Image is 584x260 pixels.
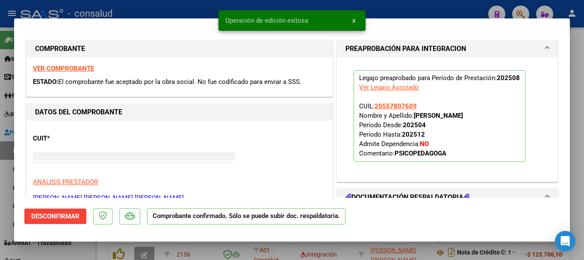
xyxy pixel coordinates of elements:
p: Legajo preaprobado para Período de Prestación: [354,70,525,162]
span: 20557807609 [375,102,417,110]
strong: DATOS DEL COMPROBANTE [35,108,122,116]
span: CUIL: Nombre y Apellido: Período Desde: Período Hasta: Admite Dependencia: [359,102,463,157]
strong: PSICOPEDAGOGA [395,149,446,157]
mat-expansion-panel-header: DOCUMENTACIÓN RESPALDATORIA [337,189,557,206]
span: Operación de edición exitosa [225,16,308,25]
div: Ver Legajo Asociado [359,83,419,92]
strong: [PERSON_NAME] [414,112,463,120]
strong: COMPROBANTE [35,45,85,53]
span: El comprobante fue aceptado por la obra social. No fue codificado para enviar a SSS. [58,78,301,86]
strong: 202512 [402,131,425,138]
span: Comentario: [359,149,446,157]
div: PREAPROBACIÓN PARA INTEGRACION [337,57,557,182]
span: x [352,17,355,24]
p: Comprobante confirmado. Sólo se puede subir doc. respaldatoria. [147,208,345,225]
div: Open Intercom Messenger [555,231,575,251]
span: ESTADO: [33,78,58,86]
p: CUIT [33,134,121,143]
button: x [345,13,362,28]
p: [PERSON_NAME] [PERSON_NAME] [PERSON_NAME] [33,193,326,203]
span: Desconfirmar [31,212,80,220]
h1: DOCUMENTACIÓN RESPALDATORIA [345,192,469,203]
a: VER COMPROBANTE [33,65,94,72]
strong: NO [420,140,429,148]
span: ANALISIS PRESTADOR [33,178,98,186]
button: Desconfirmar [24,209,86,224]
strong: 202508 [497,74,520,82]
h1: PREAPROBACIÓN PARA INTEGRACION [345,44,466,54]
mat-expansion-panel-header: PREAPROBACIÓN PARA INTEGRACION [337,40,557,57]
strong: 202504 [403,121,426,129]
